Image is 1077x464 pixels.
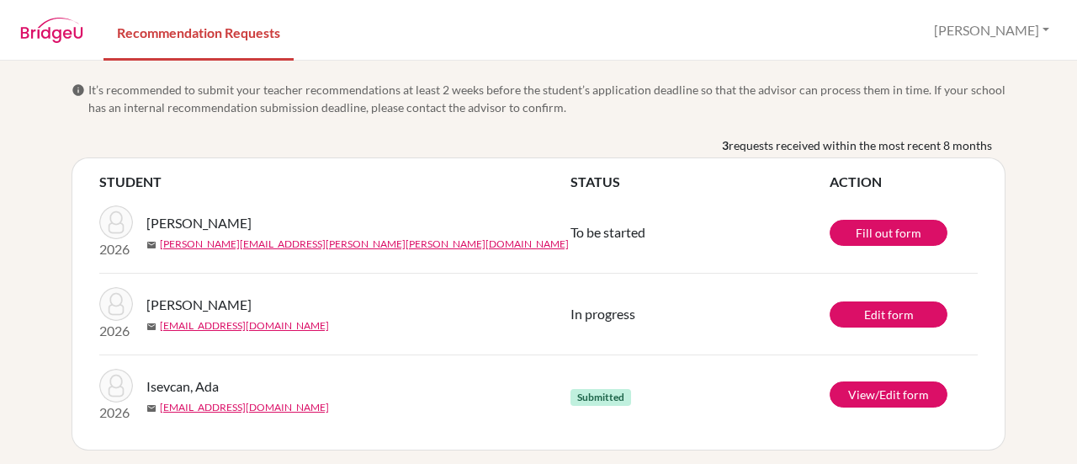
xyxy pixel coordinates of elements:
[830,220,947,246] a: Fill out form
[146,322,157,332] span: mail
[99,239,133,259] p: 2026
[729,136,992,154] span: requests received within the most recent 8 months
[99,321,133,341] p: 2026
[830,172,978,192] th: ACTION
[160,237,569,252] a: [PERSON_NAME][EMAIL_ADDRESS][PERSON_NAME][PERSON_NAME][DOMAIN_NAME]
[99,172,570,192] th: STUDENT
[146,403,157,413] span: mail
[570,389,631,406] span: Submitted
[146,213,252,233] span: [PERSON_NAME]
[88,81,1005,116] span: It’s recommended to submit your teacher recommendations at least 2 weeks before the student’s app...
[830,301,947,328] a: Edit form
[926,14,1057,46] button: [PERSON_NAME]
[830,381,947,408] a: View/Edit form
[20,18,83,43] img: BridgeU logo
[160,318,329,333] a: [EMAIL_ADDRESS][DOMAIN_NAME]
[722,136,729,154] b: 3
[146,240,157,250] span: mail
[146,295,252,315] span: [PERSON_NAME]
[99,369,133,403] img: Isevcan, Ada
[103,3,294,61] a: Recommendation Requests
[99,403,133,423] p: 2026
[99,205,133,239] img: Beqiri, Leona
[570,172,830,192] th: STATUS
[99,287,133,321] img: Ozdemir, Ada
[570,224,645,240] span: To be started
[160,400,329,415] a: [EMAIL_ADDRESS][DOMAIN_NAME]
[570,306,635,322] span: In progress
[146,376,219,397] span: Isevcan, Ada
[72,83,85,97] span: info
